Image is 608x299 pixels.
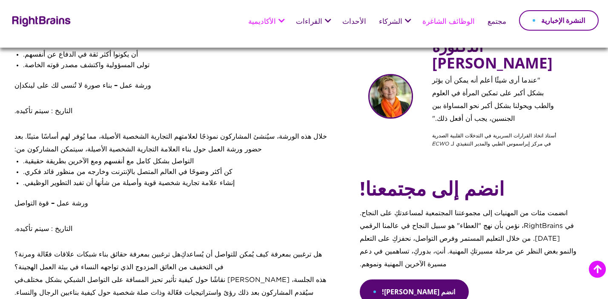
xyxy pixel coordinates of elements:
font: النشرة الإخبارية [541,16,585,25]
img: الأدمغة اليمنى [9,14,71,27]
a: الأحداث [342,18,366,26]
font: الأكاديمية [248,19,276,25]
font: مجتمع [488,19,506,25]
font: القراءات [296,19,322,25]
font: الدكتورة [PERSON_NAME] [432,36,553,73]
font: هذه الجلسة، [PERSON_NAME] نقاشًا حول كيفية تأثير تحيز المسافة على التواصل الشبكي بشكل مختلف بين ا... [14,277,326,296]
font: "عندما أرى شيئًا أعلم أنه يمكن أن يؤثر بشكل أكبر على تمكين المرأة في العلوم والطب ويحولنا بشكل أك... [432,77,554,122]
font: التاريخ : سيتم تأكيده. [14,226,72,232]
a: النشرة الإخبارية [519,10,599,31]
font: التواصل بشكل كامل مع أنفسهم ومع الآخرين بطريقة حقيقية. [23,158,194,165]
font: تولى المسؤولية واكتشف مصدر قوته الخاصة. [23,62,149,68]
font: انضم [PERSON_NAME]! [382,287,455,296]
font: انضم إلى مجتمعنا! [360,175,505,201]
font: التاريخ : سيتم تأكيده. [14,108,72,114]
font: هل ترغبين بمعرفة كيف يُمكن للتواصل أن يُساعدكِ في التخفيف من العائق المزدوج الذي تواجهه النساء في... [14,251,322,271]
font: أن يكونوا أكثر ثقة في الدفاع عن أنفسهم. [23,51,138,58]
a: الأكاديمية [248,18,276,26]
font: ورشة عمل – بناء صورة لا تُنسى لك على لينكدإن [14,83,151,89]
a: القراءات [296,18,322,26]
font: انضمت مئات من المهنيات إلى مجموعتنا المجتمعية لمساعدتكِ على النجاح. في RightBrains، نؤمن بأن نهج ... [360,210,576,268]
font: الأحداث [342,19,366,25]
font: ورشة عمل – قوة التواصل [14,200,88,207]
font: خلال هذه الورشة، سيُنشئ المشاركون نموذجًا لعلامتهم التجارية الشخصية الأصيلة، مما يُوفر لهم أساسًا... [14,134,327,153]
a: الشركاء [379,18,402,26]
a: مجتمع [488,18,506,26]
img: أففيلدينغ [368,74,413,119]
font: هل ترغبين بمعرفة حقائق بناء شبكات علاقات فعّالة ومرنة؟ [14,251,181,258]
font: الوظائف الشاغرة [422,19,475,25]
font: الشركاء [379,19,402,25]
a: أففيلدينغ الدكتورة [PERSON_NAME] "عندما أرى شيئًا أعلم أنه يمكن أن يؤثر بشكل أكبر على تمكين المرأ... [368,33,557,148]
font: إنشاء علامة تجارية شخصية قوية وأصيلة من شأنها أن تفيد التطوير الوظيفي. [23,180,235,186]
font: في [14,277,23,283]
a: الوظائف الشاغرة [422,18,475,26]
font: أستاذ اتخاذ القرارات السريرية في التدخلات القلبية الصدرية في مركز إيراسموس الطبي والمدير التنفيذي... [432,133,556,146]
font: كن أكثر وضوحًا في العالم المتصل بالإنترنت وخارجه من منظور قائد فكري. [23,169,232,175]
